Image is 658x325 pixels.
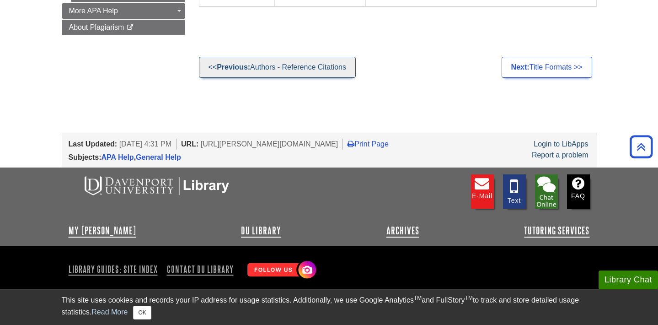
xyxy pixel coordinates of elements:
[502,57,592,78] a: Next:Title Formats >>
[69,261,161,277] a: Library Guides: Site Index
[511,63,530,71] strong: Next:
[386,225,419,236] a: Archives
[69,174,242,196] img: DU Libraries
[241,225,281,236] a: DU Library
[243,257,318,283] img: Follow Us! Instagram
[62,295,597,320] div: This site uses cookies and records your IP address for usage statistics. Additionally, we use Goo...
[471,174,494,209] a: E-mail
[414,295,422,301] sup: TM
[62,3,185,19] a: More APA Help
[133,306,151,320] button: Close
[532,151,588,159] a: Report a problem
[535,174,558,209] li: Chat with Library
[181,140,198,148] span: URL:
[119,140,171,148] span: [DATE] 4:31 PM
[163,261,237,277] a: Contact DU Library
[91,308,128,316] a: Read More
[465,295,473,301] sup: TM
[535,174,558,209] img: Library Chat
[69,7,118,15] span: More APA Help
[534,140,588,148] a: Login to LibApps
[102,153,181,161] span: ,
[626,141,656,153] a: Back to Top
[102,153,134,161] a: APA Help
[567,174,590,209] a: FAQ
[199,57,356,78] a: <<Previous:Authors - Reference Citations
[69,153,102,161] span: Subjects:
[348,140,389,148] a: Print Page
[599,271,658,289] button: Library Chat
[201,140,338,148] span: [URL][PERSON_NAME][DOMAIN_NAME]
[503,174,526,209] a: Text
[348,140,354,147] i: Print Page
[62,20,185,35] a: About Plagiarism
[136,153,181,161] a: General Help
[69,225,136,236] a: My [PERSON_NAME]
[126,25,134,31] i: This link opens in a new window
[69,140,118,148] span: Last Updated:
[217,63,250,71] strong: Previous:
[524,225,589,236] a: Tutoring Services
[69,23,124,31] span: About Plagiarism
